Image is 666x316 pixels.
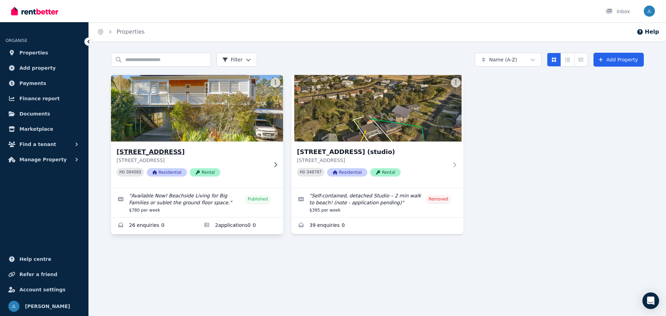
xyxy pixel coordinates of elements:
[19,255,51,263] span: Help centre
[297,157,448,164] p: [STREET_ADDRESS]
[19,270,57,279] span: Refer a friend
[574,53,588,67] button: Expanded list view
[19,155,67,164] span: Manage Property
[111,75,283,188] a: 32 Ensenada Rd, Copacabana[STREET_ADDRESS][STREET_ADDRESS]PID 394583ResidentialRental
[107,73,288,143] img: 32 Ensenada Rd, Copacabana
[547,53,561,67] button: Card view
[6,267,83,281] a: Refer a friend
[117,147,268,157] h3: [STREET_ADDRESS]
[271,78,280,87] button: More options
[126,170,141,175] code: 394583
[6,107,83,121] a: Documents
[19,49,48,57] span: Properties
[594,53,644,67] a: Add Property
[19,140,56,148] span: Find a tenant
[19,125,53,133] span: Marketplace
[6,153,83,166] button: Manage Property
[197,217,283,234] a: Applications for 32 Ensenada Rd, Copacabana
[297,147,448,157] h3: [STREET_ADDRESS] (studio)
[327,168,367,177] span: Residential
[6,252,83,266] a: Help centre
[19,94,60,103] span: Finance report
[216,53,257,67] button: Filter
[19,79,46,87] span: Payments
[19,110,50,118] span: Documents
[291,75,463,188] a: 32 Ensenada Road, Copacabana (studio)[STREET_ADDRESS] (studio)[STREET_ADDRESS]PID 348787Residenti...
[291,75,463,142] img: 32 Ensenada Road, Copacabana (studio)
[6,137,83,151] button: Find a tenant
[6,76,83,90] a: Payments
[25,302,70,310] span: [PERSON_NAME]
[6,61,83,75] a: Add property
[111,188,283,217] a: Edit listing: Available Now! Beachside Living for Big Families or sublet the ground floor space.
[300,170,305,174] small: PID
[644,6,655,17] img: Jacqueline Larratt
[6,46,83,60] a: Properties
[642,292,659,309] div: Open Intercom Messenger
[6,38,27,43] span: ORGANISE
[119,170,125,174] small: PID
[451,78,461,87] button: More options
[561,53,574,67] button: Compact list view
[117,157,268,164] p: [STREET_ADDRESS]
[475,53,541,67] button: Name (A-Z)
[307,170,322,175] code: 348787
[637,28,659,36] button: Help
[489,56,517,63] span: Name (A-Z)
[547,53,588,67] div: View options
[190,168,220,177] span: Rental
[6,122,83,136] a: Marketplace
[291,188,463,217] a: Edit listing: Self-contained, detached Studio – 2 min walk to beach! (note - application pending)
[6,92,83,105] a: Finance report
[11,6,58,16] img: RentBetter
[89,22,153,42] nav: Breadcrumb
[6,283,83,297] a: Account settings
[111,217,197,234] a: Enquiries for 32 Ensenada Rd, Copacabana
[606,8,630,15] div: Inbox
[19,285,66,294] span: Account settings
[222,56,243,63] span: Filter
[291,217,463,234] a: Enquiries for 32 Ensenada Road, Copacabana (studio)
[117,28,145,35] a: Properties
[370,168,401,177] span: Rental
[19,64,56,72] span: Add property
[147,168,187,177] span: Residential
[8,301,19,312] img: Jacqueline Larratt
